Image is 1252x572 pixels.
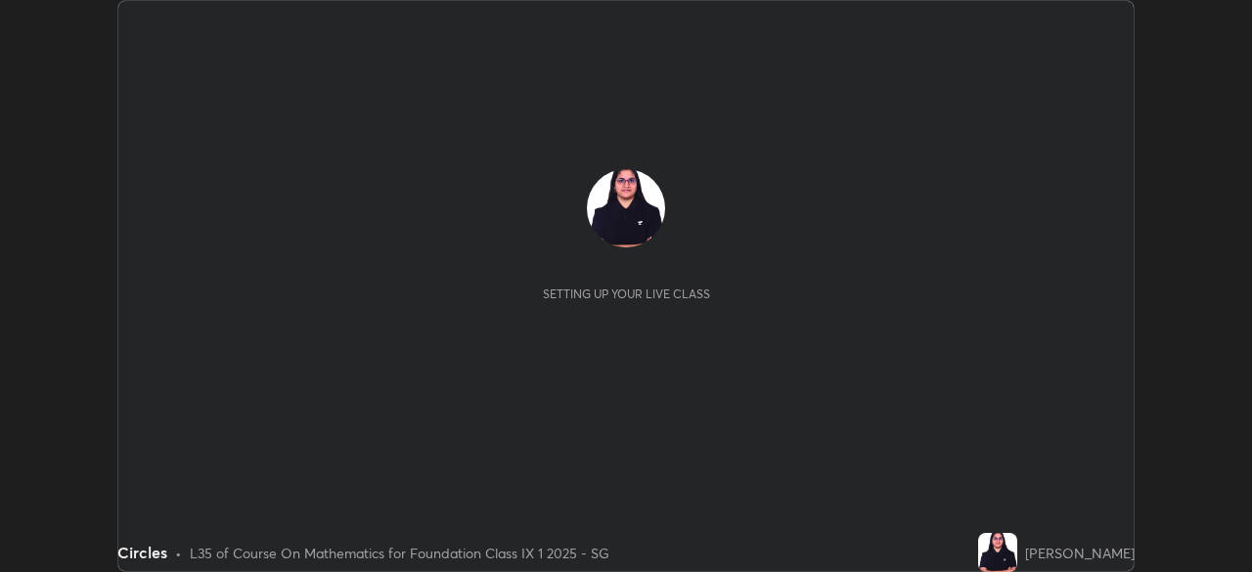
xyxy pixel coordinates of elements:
[978,533,1017,572] img: 4717b03204d4450899e48175fba50994.jpg
[543,286,710,301] div: Setting up your live class
[175,543,182,563] div: •
[190,543,609,563] div: L35 of Course On Mathematics for Foundation Class IX 1 2025 - SG
[587,169,665,247] img: 4717b03204d4450899e48175fba50994.jpg
[117,541,167,564] div: Circles
[1025,543,1135,563] div: [PERSON_NAME]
